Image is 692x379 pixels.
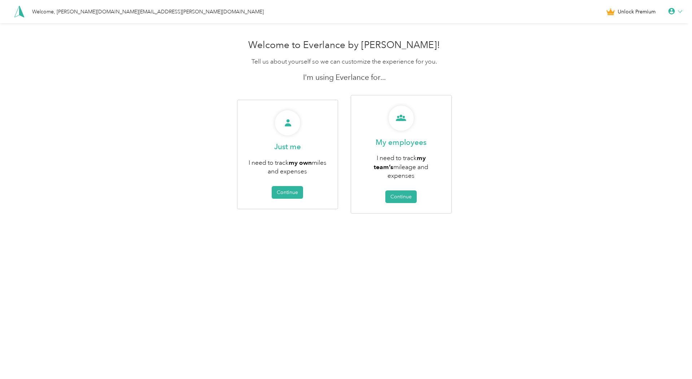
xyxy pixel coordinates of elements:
[32,8,264,16] div: Welcome, [PERSON_NAME][DOMAIN_NAME][EMAIL_ADDRESS][PERSON_NAME][DOMAIN_NAME]
[272,186,303,199] button: Continue
[289,159,312,166] b: my own
[374,154,426,171] b: my team’s
[172,39,516,51] h1: Welcome to Everlance by [PERSON_NAME]!
[385,190,417,203] button: Continue
[249,159,327,176] span: I need to track miles and expenses
[376,137,426,147] p: My employees
[172,57,516,66] p: Tell us about yourself so we can customize the experience for you.
[172,72,516,82] p: I'm using Everlance for...
[618,8,656,16] span: Unlock Premium
[274,142,301,152] p: Just me
[652,339,692,379] iframe: Everlance-gr Chat Button Frame
[374,154,428,180] span: I need to track mileage and expenses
